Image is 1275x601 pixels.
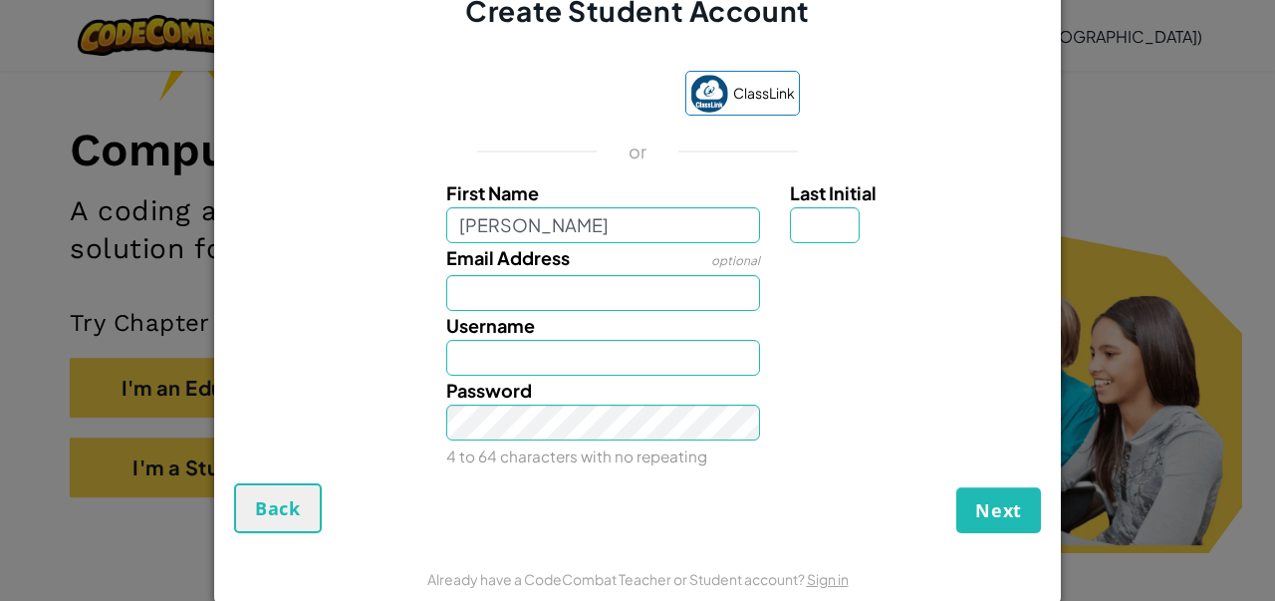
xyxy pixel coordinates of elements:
[427,570,807,588] span: Already have a CodeCombat Teacher or Student account?
[234,483,322,533] button: Back
[975,498,1022,522] span: Next
[446,181,539,204] span: First Name
[629,140,647,163] p: or
[690,75,728,113] img: classlink-logo-small.png
[255,496,301,520] span: Back
[790,181,877,204] span: Last Initial
[807,570,849,588] a: Sign in
[446,246,570,269] span: Email Address
[466,73,675,117] iframe: Botón de Acceder con Google
[956,487,1041,533] button: Next
[446,447,707,465] small: 4 to 64 characters with no repeating
[733,79,795,108] span: ClassLink
[711,253,760,268] span: optional
[446,379,532,402] span: Password
[446,314,535,337] span: Username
